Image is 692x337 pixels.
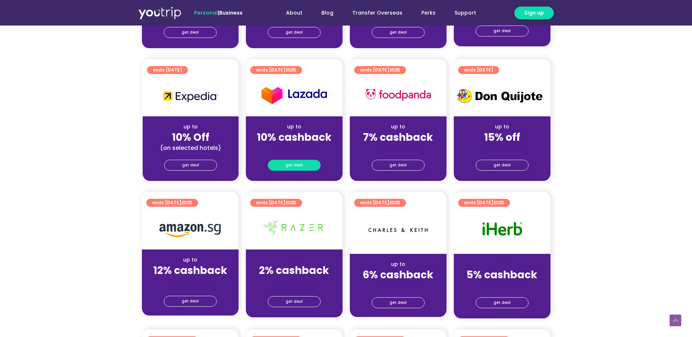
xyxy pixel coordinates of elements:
span: get deal [182,160,199,170]
span: Personal [194,9,218,16]
nav: Menu [262,6,486,20]
span: 2025 [285,200,296,206]
div: (for stays only) [148,277,233,285]
div: up to [252,123,337,131]
div: up to [148,256,233,264]
a: Blog [312,6,343,20]
a: get deal [476,297,529,308]
span: ends [DATE] [256,66,296,74]
div: (for stays only) [460,144,545,152]
span: ends [DATE] [256,199,296,207]
span: get deal [494,160,511,170]
strong: 10% cashback [257,130,332,144]
strong: 6% cashback [363,268,433,282]
span: 2025 [181,200,192,206]
a: ends [DATE]2025 [250,199,302,207]
strong: 10% Off [172,130,209,144]
a: get deal [164,296,217,307]
span: 2025 [389,67,400,73]
div: up to [252,256,337,264]
span: get deal [390,160,407,170]
div: (for stays only) [252,144,337,152]
span: get deal [286,160,303,170]
a: Transfer Overseas [343,6,412,20]
div: up to [356,260,441,268]
div: (for stays only) [356,144,441,152]
strong: 15% off [484,130,520,144]
span: 2025 [285,67,296,73]
a: get deal [268,296,321,307]
span: get deal [286,27,303,38]
a: get deal [372,160,425,171]
a: Business [219,9,243,16]
span: ends [DATE] [152,199,192,207]
a: get deal [372,297,425,308]
a: ends [DATE] [147,66,188,74]
span: get deal [182,296,199,306]
span: get deal [494,26,511,36]
span: get deal [286,297,303,307]
strong: 7% cashback [363,130,433,144]
strong: 5% cashback [467,268,537,282]
span: get deal [494,298,511,308]
a: Perks [412,6,445,20]
a: get deal [268,160,321,171]
div: (for stays only) [356,282,441,289]
div: up to [460,260,545,268]
a: ends [DATE]2025 [354,66,406,74]
a: Sign up [514,7,554,19]
span: Sign up [524,9,544,17]
span: ends [DATE] [360,199,400,207]
div: (for stays only) [460,282,545,289]
a: ends [DATE] [458,66,499,74]
span: | [194,9,243,16]
div: up to [148,123,233,131]
div: (for stays only) [252,277,337,285]
a: get deal [476,26,529,36]
a: get deal [476,160,529,171]
span: get deal [182,27,199,38]
a: Support [445,6,486,20]
span: ends [DATE] [153,66,182,74]
a: ends [DATE]2025 [354,199,406,207]
span: get deal [390,27,407,38]
span: 2025 [493,200,504,206]
span: get deal [390,298,407,308]
span: 2025 [389,200,400,206]
a: get deal [372,27,425,38]
a: get deal [268,27,321,38]
span: ends [DATE] [464,66,493,74]
a: ends [DATE]2025 [250,66,302,74]
a: get deal [164,160,217,171]
a: ends [DATE]2025 [146,199,198,207]
strong: 2% cashback [259,263,329,278]
div: (on selected hotels) [148,144,233,152]
span: ends [DATE] [360,66,400,74]
div: up to [460,123,545,131]
a: About [277,6,312,20]
a: get deal [164,27,217,38]
strong: 12% cashback [153,263,227,278]
div: up to [356,123,441,131]
span: ends [DATE] [464,199,504,207]
a: ends [DATE]2025 [458,199,510,207]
